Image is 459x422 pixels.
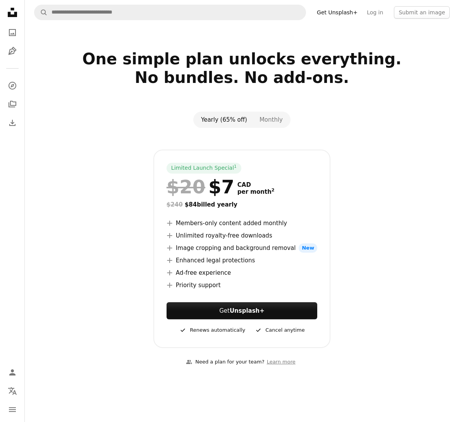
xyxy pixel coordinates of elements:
a: Log in / Sign up [5,365,20,380]
form: Find visuals sitewide [34,5,306,20]
a: Explore [5,78,20,93]
a: Download History [5,115,20,131]
button: Menu [5,402,20,417]
a: Learn more [265,356,298,369]
button: Submit an image [394,6,450,19]
strong: Unsplash+ [230,307,265,314]
a: Collections [5,96,20,112]
li: Image cropping and background removal [167,243,317,253]
sup: 1 [234,164,237,169]
span: CAD [237,181,275,188]
li: Enhanced legal protections [167,256,317,265]
a: 1 [232,164,238,172]
a: Photos [5,25,20,40]
a: Home — Unsplash [5,5,20,22]
a: GetUnsplash+ [167,302,317,319]
button: Monthly [253,113,289,126]
li: Unlimited royalty-free downloads [167,231,317,240]
div: Renews automatically [179,326,245,335]
span: New [299,243,317,253]
span: $20 [167,177,205,197]
a: Log in [362,6,388,19]
div: Limited Launch Special [167,163,241,174]
li: Priority support [167,281,317,290]
sup: 2 [272,188,275,193]
li: Ad-free experience [167,268,317,277]
a: Illustrations [5,43,20,59]
button: Language [5,383,20,399]
div: Need a plan for your team? [186,358,264,366]
span: per month [237,188,275,195]
span: $240 [167,201,183,208]
a: 2 [270,188,276,195]
div: $7 [167,177,234,197]
a: Get Unsplash+ [312,6,362,19]
div: Cancel anytime [254,326,304,335]
li: Members-only content added monthly [167,219,317,228]
button: Search Unsplash [34,5,48,20]
div: $84 billed yearly [167,200,317,209]
button: Yearly (65% off) [195,113,253,126]
h2: One simple plan unlocks everything. No bundles. No add-ons. [34,50,450,105]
